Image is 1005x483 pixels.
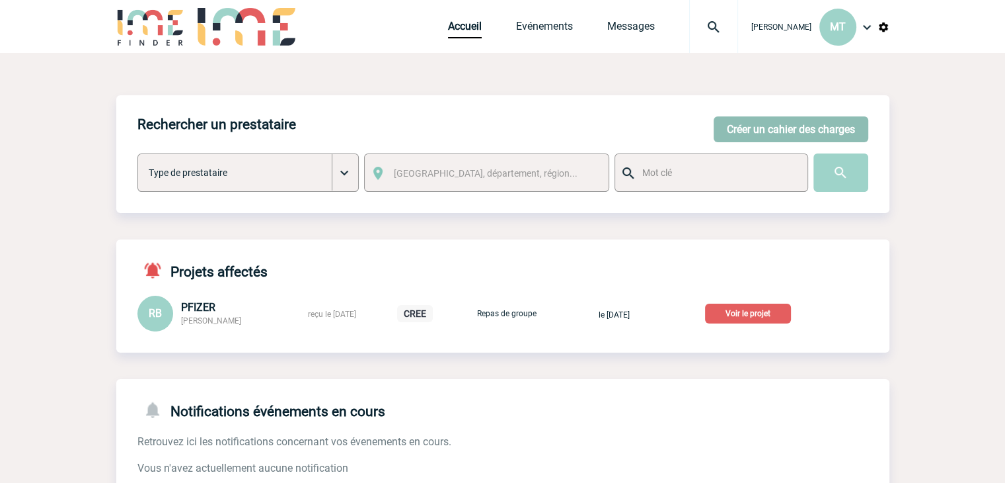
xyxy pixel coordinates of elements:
[813,154,868,192] input: Submit
[308,310,356,319] span: reçu le [DATE]
[116,8,185,46] img: IME-Finder
[143,400,170,419] img: notifications-24-px-g.png
[149,307,162,320] span: RB
[394,168,577,179] span: [GEOGRAPHIC_DATA], département, région...
[607,20,655,38] a: Messages
[137,435,451,448] span: Retrouvez ici les notifications concernant vos évenements en cours.
[397,305,433,322] p: CREE
[705,306,796,319] a: Voir le projet
[474,309,540,318] p: Repas de groupe
[599,310,630,320] span: le [DATE]
[448,20,482,38] a: Accueil
[751,22,811,32] span: [PERSON_NAME]
[830,21,846,33] span: MT
[181,301,215,314] span: PFIZER
[705,304,791,324] p: Voir le projet
[137,462,348,474] span: Vous n'avez actuellement aucune notification
[516,20,573,38] a: Evénements
[143,261,170,280] img: notifications-active-24-px-r.png
[137,400,385,419] h4: Notifications événements en cours
[181,316,241,326] span: [PERSON_NAME]
[137,261,268,280] h4: Projets affectés
[639,164,796,181] input: Mot clé
[137,116,296,132] h4: Rechercher un prestataire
